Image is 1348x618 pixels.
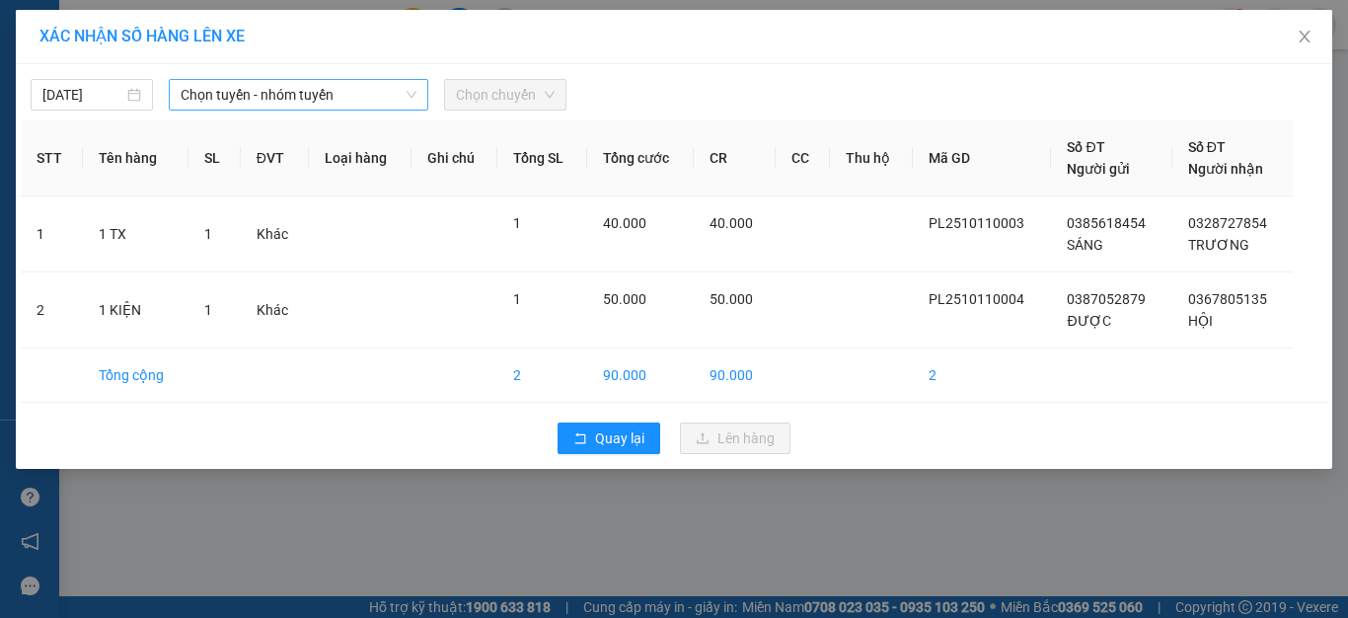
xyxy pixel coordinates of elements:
[1188,161,1263,177] span: Người nhận
[929,291,1024,307] span: PL2510110004
[497,348,587,403] td: 2
[1188,237,1249,253] span: TRƯƠNG
[10,10,79,79] img: logo.jpg
[21,272,83,348] td: 2
[1067,161,1130,177] span: Người gửi
[412,120,497,196] th: Ghi chú
[83,120,188,196] th: Tên hàng
[204,302,212,318] span: 1
[913,120,1052,196] th: Mã GD
[309,120,412,196] th: Loại hàng
[573,431,587,447] span: rollback
[1188,291,1267,307] span: 0367805135
[680,423,790,454] button: uploadLên hàng
[136,132,150,146] span: environment
[694,120,776,196] th: CR
[241,196,310,272] td: Khác
[1297,29,1312,44] span: close
[1067,237,1103,253] span: SÁNG
[10,10,286,84] li: Xe khách Mộc Thảo
[830,120,913,196] th: Thu hộ
[1188,215,1267,231] span: 0328727854
[241,120,310,196] th: ĐVT
[181,80,416,110] span: Chọn tuyến - nhóm tuyến
[1277,10,1332,65] button: Close
[456,80,555,110] span: Chọn chuyến
[1067,215,1146,231] span: 0385618454
[776,120,830,196] th: CC
[83,272,188,348] td: 1 KIỆN
[10,107,136,172] li: VP [GEOGRAPHIC_DATA]
[558,423,660,454] button: rollbackQuay lại
[913,348,1052,403] td: 2
[39,27,245,45] span: XÁC NHẬN SỐ HÀNG LÊN XE
[406,89,417,101] span: down
[929,215,1024,231] span: PL2510110003
[1188,313,1213,329] span: HỘI
[497,120,587,196] th: Tổng SL
[83,348,188,403] td: Tổng cộng
[587,348,694,403] td: 90.000
[21,196,83,272] td: 1
[241,272,310,348] td: Khác
[136,107,262,128] li: VP Bình Dương
[710,291,753,307] span: 50.000
[513,215,521,231] span: 1
[1067,291,1146,307] span: 0387052879
[513,291,521,307] span: 1
[1188,139,1226,155] span: Số ĐT
[710,215,753,231] span: 40.000
[595,427,644,449] span: Quay lại
[21,120,83,196] th: STT
[153,131,255,147] b: TP Thủ Dầu Một
[188,120,240,196] th: SL
[694,348,776,403] td: 90.000
[83,196,188,272] td: 1 TX
[42,84,123,106] input: 11/10/2025
[1067,139,1104,155] span: Số ĐT
[204,226,212,242] span: 1
[603,291,646,307] span: 50.000
[1067,313,1110,329] span: ĐƯỢC
[603,215,646,231] span: 40.000
[587,120,694,196] th: Tổng cước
